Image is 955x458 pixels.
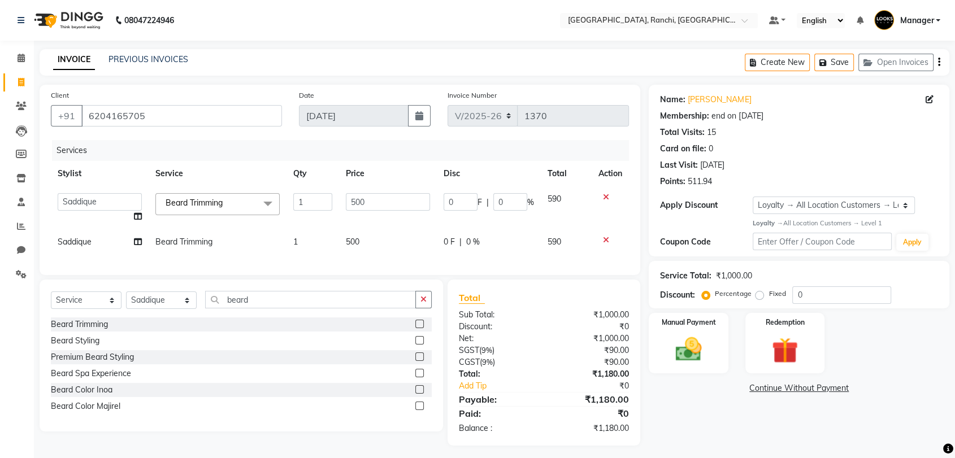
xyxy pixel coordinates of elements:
label: Date [299,90,314,101]
div: Name: [660,94,685,106]
div: All Location Customers → Level 1 [753,219,938,228]
div: 0 [709,143,713,155]
div: ₹0 [544,321,638,333]
div: ₹90.00 [544,344,638,356]
div: Services [52,140,637,161]
div: Points: [660,176,685,187]
div: end on [DATE] [711,110,763,122]
div: ₹1,180.00 [544,368,638,380]
th: Service [149,161,286,186]
div: ( ) [450,344,544,356]
div: Discount: [450,321,544,333]
span: % [527,197,534,208]
span: | [459,236,462,248]
img: Manager [874,10,894,30]
button: Apply [896,234,928,251]
div: ₹1,000.00 [716,270,752,282]
a: Continue Without Payment [651,382,947,394]
span: 500 [346,237,359,247]
div: Paid: [450,407,544,420]
span: 590 [548,237,561,247]
button: Open Invoices [858,54,934,71]
div: Coupon Code [660,236,753,248]
div: Service Total: [660,270,711,282]
button: +91 [51,105,83,127]
span: 9% [481,346,492,355]
strong: Loyalty → [753,219,783,227]
a: [PERSON_NAME] [688,94,751,106]
div: Beard Color Majirel [51,400,120,412]
div: Sub Total: [450,309,544,321]
th: Total [541,161,592,186]
label: Redemption [765,317,804,328]
a: PREVIOUS INVOICES [108,54,188,64]
span: Saddique [58,237,92,247]
span: Manager [900,15,934,27]
div: Card on file: [660,143,706,155]
div: ₹1,180.00 [544,422,638,434]
span: CGST [459,357,480,367]
div: 15 [707,127,716,138]
div: Beard Styling [51,335,99,347]
span: Total [459,292,485,304]
th: Disc [437,161,541,186]
a: x [223,198,228,208]
div: Payable: [450,392,544,406]
div: [DATE] [700,159,724,171]
img: _gift.svg [763,334,806,367]
input: Enter Offer / Coupon Code [753,233,892,250]
div: Last Visit: [660,159,698,171]
input: Search by Name/Mobile/Email/Code [81,105,282,127]
div: Net: [450,333,544,344]
span: 1 [293,237,298,247]
span: Beard Trimming [155,237,212,247]
div: Membership: [660,110,709,122]
span: 9% [482,357,493,367]
button: Create New [745,54,810,71]
a: INVOICE [53,50,95,70]
div: Discount: [660,289,695,301]
th: Action [592,161,629,186]
th: Qty [286,161,339,186]
div: ₹1,000.00 [544,309,638,321]
button: Save [814,54,854,71]
div: 511.94 [688,176,712,187]
span: 0 % [466,236,480,248]
label: Percentage [715,289,751,299]
div: ₹0 [544,407,638,420]
div: Apply Discount [660,199,753,211]
label: Manual Payment [662,317,716,328]
b: 08047224946 [124,5,174,36]
div: ₹1,180.00 [544,392,638,406]
th: Stylist [51,161,149,186]
div: Total Visits: [660,127,705,138]
span: 590 [548,194,561,204]
img: _cash.svg [667,334,710,364]
div: Total: [450,368,544,380]
a: Add Tip [450,380,559,392]
span: 0 F [444,236,455,248]
div: ( ) [450,356,544,368]
div: Premium Beard Styling [51,351,134,363]
div: Balance : [450,422,544,434]
div: Beard Spa Experience [51,368,131,380]
div: ₹90.00 [544,356,638,368]
div: ₹0 [559,380,637,392]
span: F [477,197,482,208]
th: Price [339,161,437,186]
img: logo [29,5,106,36]
div: ₹1,000.00 [544,333,638,344]
span: | [487,197,489,208]
label: Invoice Number [448,90,497,101]
label: Client [51,90,69,101]
label: Fixed [769,289,785,299]
div: Beard Color Inoa [51,384,112,396]
span: Beard Trimming [166,198,223,208]
span: SGST [459,345,479,355]
input: Search or Scan [205,291,416,308]
div: Beard Trimming [51,319,108,330]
